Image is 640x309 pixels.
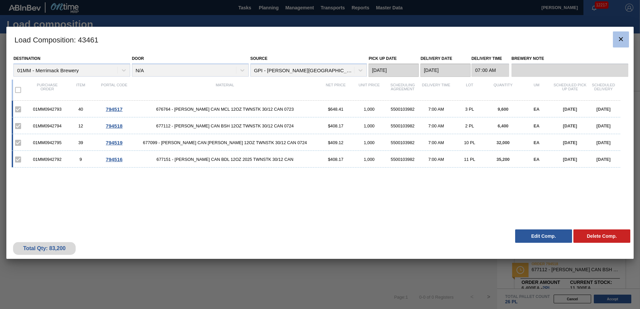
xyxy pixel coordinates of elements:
div: 01MM0942792 [30,157,64,162]
div: Lot [453,83,486,97]
span: [DATE] [596,107,611,112]
h3: Load Composition : 43461 [6,27,634,52]
span: 677112 - CARR CAN BSH 12OZ TWNSTK 30/12 CAN 0724 [131,123,319,128]
div: 7:00 AM [419,123,453,128]
div: 7:00 AM [419,107,453,112]
div: 01MM0942793 [30,107,64,112]
span: EA [534,157,540,162]
div: 3 PL [453,107,486,112]
div: 39 [64,140,97,145]
label: Door [132,56,144,61]
div: Item [64,83,97,97]
input: mm/dd/yyyy [420,64,471,77]
div: 11 PL [453,157,486,162]
div: UM [520,83,553,97]
div: $408.17 [319,123,352,128]
div: 12 [64,123,97,128]
div: 1,000 [352,123,386,128]
span: EA [534,140,540,145]
label: Delivery Time [471,54,509,64]
span: [DATE] [596,157,611,162]
div: Scheduled Pick up Date [553,83,587,97]
span: 794516 [106,157,123,162]
div: $408.17 [319,157,352,162]
label: Source [250,56,267,61]
div: Go to Order [97,140,131,145]
span: 32,000 [496,140,509,145]
div: 10 PL [453,140,486,145]
div: Portal code [97,83,131,97]
span: 677099 - CARR CAN BUD 12OZ TWNSTK 30/12 CAN 0724 [131,140,319,145]
div: 2 PL [453,123,486,128]
span: [DATE] [563,157,577,162]
label: Destination [13,56,40,61]
div: 5500103982 [386,107,419,112]
div: Scheduled Delivery [587,83,620,97]
span: EA [534,107,540,112]
span: 794519 [106,140,123,145]
label: Pick up Date [369,56,397,61]
span: [DATE] [596,140,611,145]
div: Go to Order [97,157,131,162]
label: Brewery Note [511,54,628,64]
div: Scheduling Agreement [386,83,419,97]
div: $648.41 [319,107,352,112]
span: 6,400 [498,123,508,128]
span: 794517 [106,106,123,112]
div: 01MM0942795 [30,140,64,145]
div: 5500103982 [386,123,419,128]
span: 9,600 [498,107,508,112]
div: Quantity [486,83,520,97]
button: Delete Comp. [573,229,630,243]
div: 5500103982 [386,157,419,162]
span: [DATE] [563,107,577,112]
div: Unit Price [352,83,386,97]
div: Go to Order [97,123,131,129]
span: 794518 [106,123,123,129]
div: 1,000 [352,157,386,162]
span: [DATE] [563,123,577,128]
div: Go to Order [97,106,131,112]
span: [DATE] [596,123,611,128]
div: Delivery Time [419,83,453,97]
label: Delivery Date [420,56,452,61]
span: 676764 - CARR CAN MCL 12OZ TWNSTK 30/12 CAN 0723 [131,107,319,112]
div: Material [131,83,319,97]
span: 677151 - CARR CAN BDL 12OZ 2025 TWNSTK 30/12 CAN [131,157,319,162]
div: 40 [64,107,97,112]
div: 1,000 [352,107,386,112]
div: 5500103982 [386,140,419,145]
span: EA [534,123,540,128]
div: $409.12 [319,140,352,145]
button: Edit Comp. [515,229,572,243]
div: 9 [64,157,97,162]
div: 1,000 [352,140,386,145]
div: 7:00 AM [419,157,453,162]
input: mm/dd/yyyy [369,64,419,77]
div: Net Price [319,83,352,97]
span: [DATE] [563,140,577,145]
div: 7:00 AM [419,140,453,145]
div: 01MM0942794 [30,123,64,128]
div: Total Qty: 83,200 [18,245,71,251]
div: Purchase order [30,83,64,97]
span: 35,200 [496,157,509,162]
